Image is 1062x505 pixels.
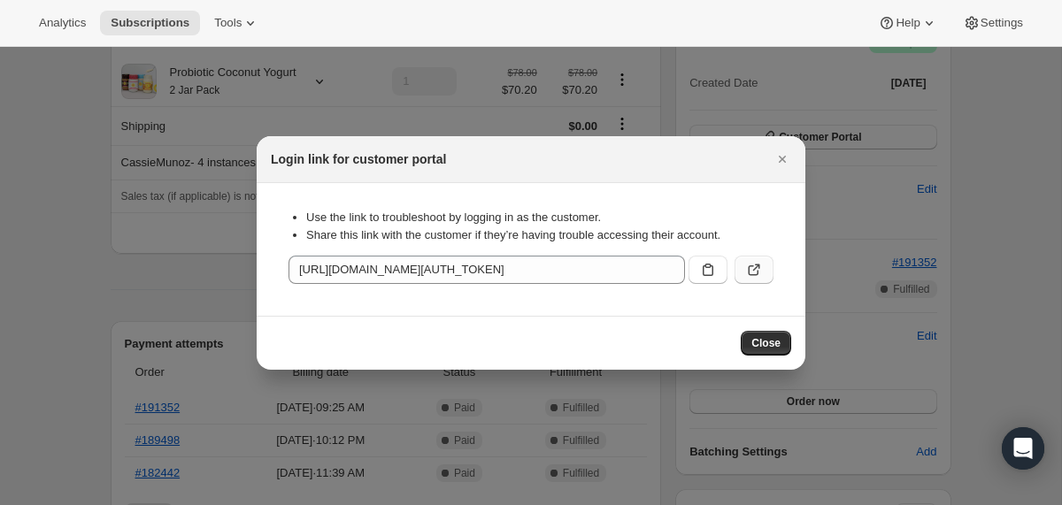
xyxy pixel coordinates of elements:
span: Subscriptions [111,16,189,30]
li: Use the link to troubleshoot by logging in as the customer. [306,209,773,226]
button: Settings [952,11,1034,35]
h2: Login link for customer portal [271,150,446,168]
button: Subscriptions [100,11,200,35]
span: Tools [214,16,242,30]
button: Close [741,331,791,356]
span: Help [896,16,920,30]
span: Close [751,336,781,350]
button: Tools [204,11,270,35]
div: Open Intercom Messenger [1002,427,1044,470]
button: Help [867,11,948,35]
span: Settings [981,16,1023,30]
button: Analytics [28,11,96,35]
span: Analytics [39,16,86,30]
li: Share this link with the customer if they’re having trouble accessing their account. [306,226,773,244]
button: Close [770,147,795,172]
